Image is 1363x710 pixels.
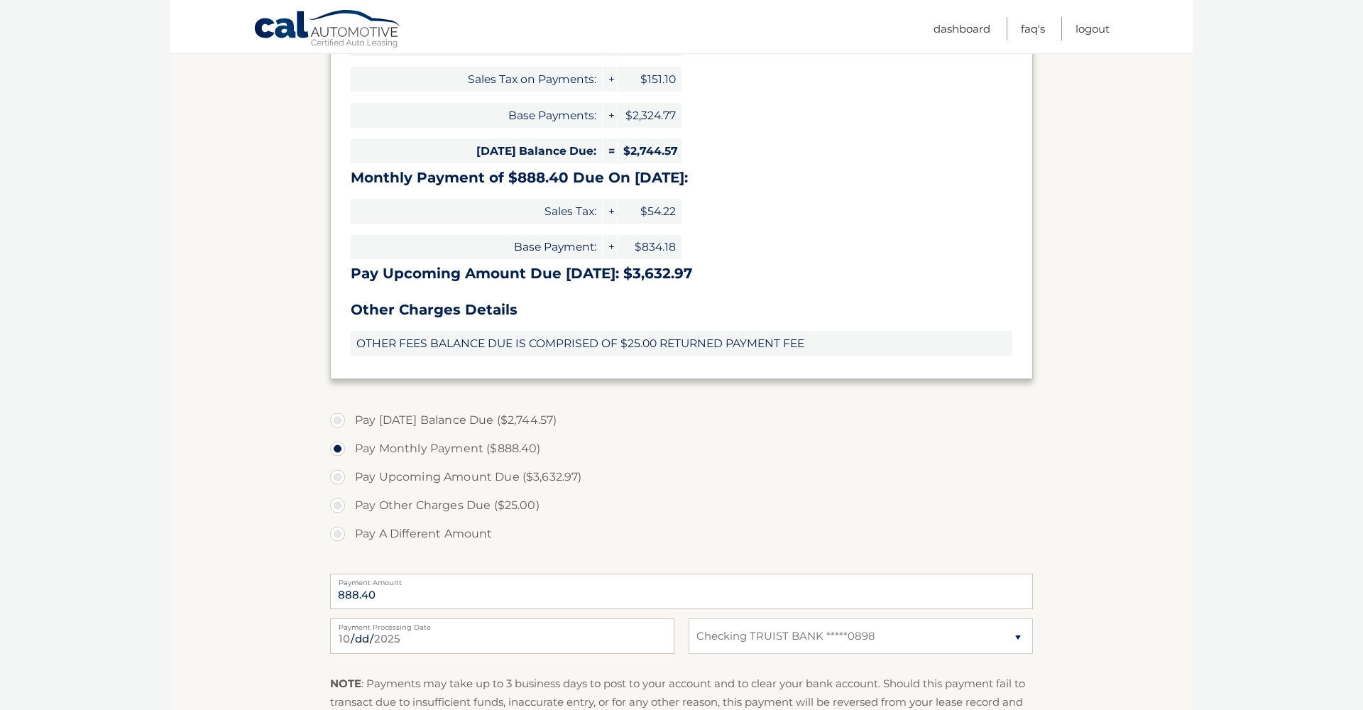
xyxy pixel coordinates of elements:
[330,406,1033,435] label: Pay [DATE] Balance Due ($2,744.57)
[1075,17,1110,40] a: Logout
[330,463,1033,491] label: Pay Upcoming Amount Due ($3,632.97)
[351,265,1012,283] h3: Pay Upcoming Amount Due [DATE]: $3,632.97
[603,199,617,224] span: +
[603,67,617,92] span: +
[618,138,681,163] span: $2,744.57
[330,574,1033,609] input: Payment Amount
[351,67,602,92] span: Sales Tax on Payments:
[253,9,403,50] a: Cal Automotive
[330,435,1033,463] label: Pay Monthly Payment ($888.40)
[351,169,1012,187] h3: Monthly Payment of $888.40 Due On [DATE]:
[351,199,602,224] span: Sales Tax:
[330,520,1033,548] label: Pay A Different Amount
[934,17,990,40] a: Dashboard
[1021,17,1045,40] a: FAQ's
[618,235,681,260] span: $834.18
[351,331,1012,356] span: OTHER FEES BALANCE DUE IS COMPRISED OF $25.00 RETURNED PAYMENT FEE
[330,491,1033,520] label: Pay Other Charges Due ($25.00)
[351,235,602,260] span: Base Payment:
[351,301,1012,319] h3: Other Charges Details
[618,67,681,92] span: $151.10
[618,199,681,224] span: $54.22
[603,235,617,260] span: +
[603,103,617,128] span: +
[330,574,1033,585] label: Payment Amount
[330,677,361,690] strong: NOTE
[618,103,681,128] span: $2,324.77
[330,618,674,630] label: Payment Processing Date
[330,618,674,654] input: Payment Date
[351,138,602,163] span: [DATE] Balance Due:
[603,138,617,163] span: =
[351,103,602,128] span: Base Payments:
